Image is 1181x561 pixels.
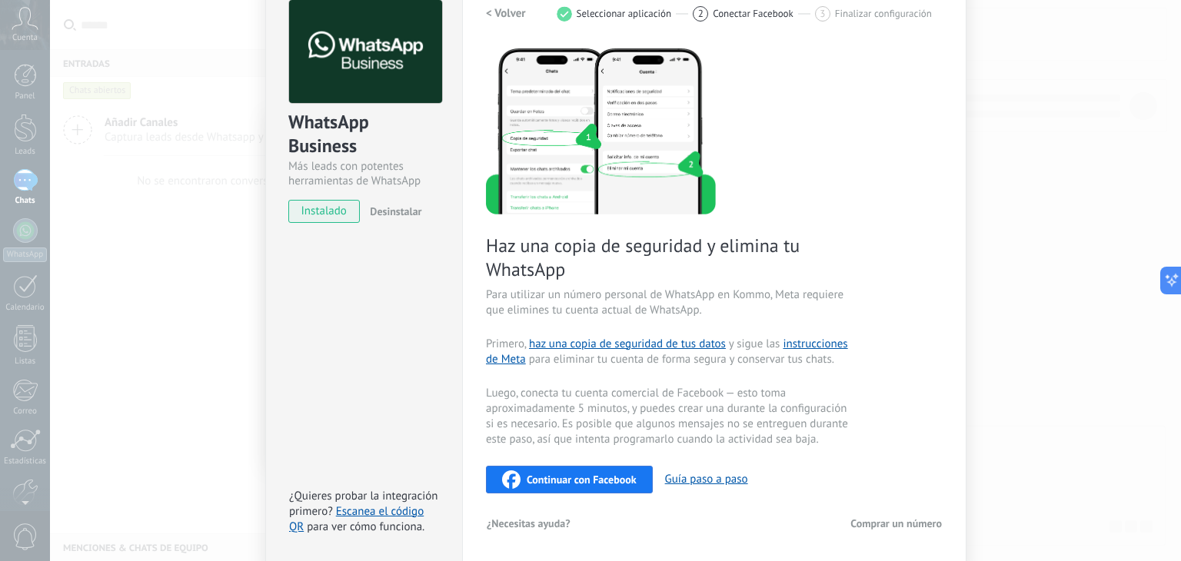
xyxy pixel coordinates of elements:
[486,6,526,21] h2: < Volver
[307,520,424,534] span: para ver cómo funciona.
[820,7,825,20] span: 3
[698,7,704,20] span: 2
[835,8,932,19] span: Finalizar configuración
[289,200,359,223] span: instalado
[486,234,852,281] span: Haz una copia de seguridad y elimina tu WhatsApp
[850,518,942,529] span: Comprar un número
[486,337,852,367] span: Primero, y sigue las para eliminar tu cuenta de forma segura y conservar tus chats.
[577,8,672,19] span: Seleccionar aplicación
[529,337,726,351] a: haz una copia de seguridad de tus datos
[289,504,424,534] a: Escanea el código QR
[364,200,421,223] button: Desinstalar
[486,512,571,535] button: ¿Necesitas ayuda?
[486,46,716,214] img: delete personal phone
[370,204,421,218] span: Desinstalar
[289,489,438,519] span: ¿Quieres probar la integración primero?
[486,337,848,367] a: instrucciones de Meta
[527,474,637,485] span: Continuar con Facebook
[486,466,653,493] button: Continuar con Facebook
[713,8,793,19] span: Conectar Facebook
[850,512,943,535] button: Comprar un número
[288,110,440,159] div: WhatsApp Business
[665,472,748,486] button: Guía paso a paso
[487,518,571,529] span: ¿Necesitas ayuda?
[288,159,440,188] div: Más leads con potentes herramientas de WhatsApp
[486,386,852,447] span: Luego, conecta tu cuenta comercial de Facebook — esto toma aproximadamente 5 minutos, y puedes cr...
[486,287,852,318] span: Para utilizar un número personal de WhatsApp en Kommo, Meta requiere que elimines tu cuenta actua...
